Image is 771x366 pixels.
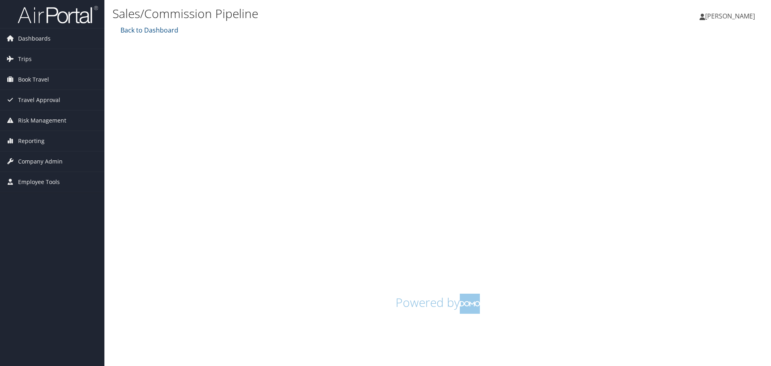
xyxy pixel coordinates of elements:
span: Trips [18,49,32,69]
span: Reporting [18,131,45,151]
span: Book Travel [18,70,49,90]
span: Employee Tools [18,172,60,192]
span: Travel Approval [18,90,60,110]
span: Risk Management [18,110,66,131]
span: Company Admin [18,151,63,172]
span: Dashboards [18,29,51,49]
a: [PERSON_NAME] [700,4,763,28]
img: domo-logo.png [460,294,480,314]
img: airportal-logo.png [18,5,98,24]
h1: Powered by [118,294,757,314]
span: [PERSON_NAME] [705,12,755,20]
h1: Sales/Commission Pipeline [112,5,546,22]
a: Back to Dashboard [118,26,178,35]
